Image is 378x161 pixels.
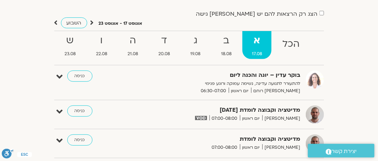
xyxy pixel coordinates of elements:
a: ג19.08 [181,31,210,59]
p: להתעורר לתנועה עדינה, נשימה עמוקה ורוגע פנימי [150,80,301,87]
label: הצג רק הרצאות להם יש [PERSON_NAME] גישה [196,11,318,17]
span: 07:00-08:00 [209,115,240,122]
span: 18.08 [212,50,241,58]
span: [PERSON_NAME] [262,115,301,122]
a: השבוע [61,17,87,28]
a: הכל [273,31,309,59]
strong: בוקר עדין – יוגה והכנה ליום [150,71,301,80]
span: 22.08 [87,50,117,58]
span: יום ראשון [240,115,262,122]
a: א17.08 [242,31,272,59]
span: השבוע [67,20,82,26]
strong: ב [212,33,241,49]
strong: הכל [273,36,309,52]
strong: מדיטציה וקבוצה לומדת [DATE] [150,105,301,115]
a: כניסה [67,71,92,82]
span: יום ראשון [229,87,251,95]
span: 23.08 [55,50,85,58]
span: [PERSON_NAME] רוחם [251,87,301,95]
strong: ג [181,33,210,49]
span: 17.08 [242,50,272,58]
img: vodicon [195,116,207,120]
a: כניסה [67,105,92,117]
span: 19.08 [181,50,210,58]
a: ד20.08 [149,31,179,59]
a: ו22.08 [87,31,117,59]
strong: ו [87,33,117,49]
a: ש23.08 [55,31,85,59]
strong: ש [55,33,85,49]
strong: א [242,33,272,49]
a: ה21.08 [118,31,147,59]
span: 07:00-08:00 [209,144,240,151]
span: 21.08 [118,50,147,58]
span: 20.08 [149,50,179,58]
p: אוגוסט 17 - אוגוסט 23 [99,20,143,27]
a: יצירת קשר [308,144,374,158]
a: כניסה [67,134,92,146]
span: [PERSON_NAME] [262,144,301,151]
span: יום ראשון [240,144,262,151]
strong: ד [149,33,179,49]
span: 06:30-07:00 [199,87,229,95]
strong: ה [118,33,147,49]
strong: מדיטציה וקבוצה לומדת [150,134,301,144]
a: ב18.08 [212,31,241,59]
span: יצירת קשר [332,147,357,156]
